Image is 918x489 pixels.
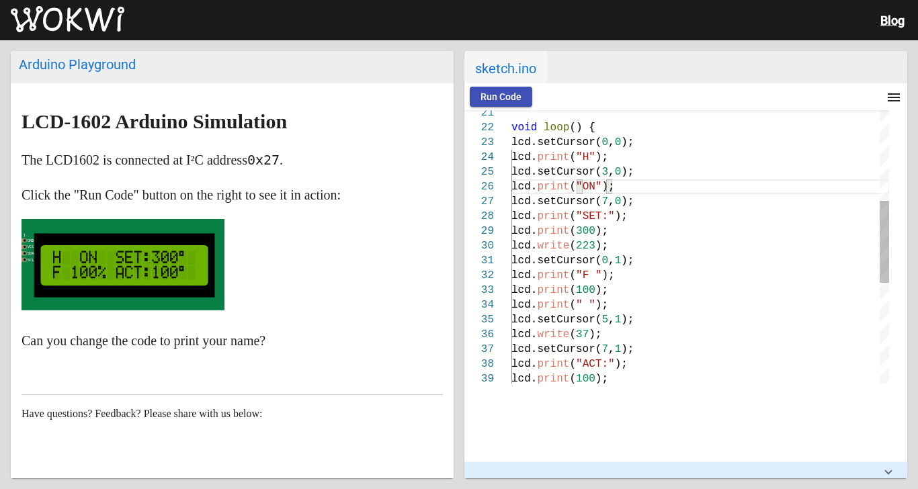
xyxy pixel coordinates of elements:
span: 1 [615,255,622,267]
span: lcd.setCursor( [511,314,601,326]
span: ); [601,269,614,281]
div: 37 [464,342,494,357]
span: 0 [615,166,622,178]
div: 32 [464,268,494,283]
div: 29 [464,224,494,238]
span: ( [569,358,576,370]
span: lcd.setCursor( [511,195,601,208]
span: ( [569,151,576,163]
span: 100 [576,373,595,385]
span: ); [615,358,628,370]
span: sketch.ino [464,51,547,83]
span: ( [569,299,576,311]
span: lcd.setCursor( [511,166,601,178]
div: 34 [464,298,494,312]
span: lcd. [511,225,537,237]
span: ); [595,373,608,385]
p: Can you change the code to print your name? [22,330,443,351]
div: 28 [464,209,494,224]
span: print [537,373,569,385]
span: lcd. [511,240,537,252]
span: ( [569,181,576,193]
span: ); [595,299,608,311]
span: ( [569,240,576,252]
div: 26 [464,179,494,194]
span: ); [595,151,608,163]
div: 35 [464,312,494,327]
span: 0 [601,255,608,267]
span: 37 [576,328,589,341]
span: lcd. [511,373,537,385]
span: , [608,314,615,326]
span: ( [569,269,576,281]
button: Run Code [470,87,532,107]
span: void [511,122,537,134]
p: Click the "Run Code" button on the right to see it in action: [22,184,443,206]
span: write [537,328,569,341]
span: print [537,151,569,163]
span: ); [621,343,634,355]
span: lcd.setCursor( [511,136,601,148]
div: 24 [464,150,494,165]
div: 27 [464,194,494,209]
span: 7 [601,195,608,208]
span: ); [595,284,608,296]
span: ); [621,195,634,208]
span: lcd. [511,151,537,163]
span: 5 [601,314,608,326]
span: lcd. [511,358,537,370]
span: ( [569,210,576,222]
span: lcd.setCursor( [511,255,601,267]
div: 25 [464,165,494,179]
span: lcd. [511,299,537,311]
div: 33 [464,283,494,298]
div: 38 [464,357,494,371]
span: Run Code [481,91,521,102]
span: 1 [615,343,622,355]
h2: LCD-1602 Arduino Simulation [22,111,443,132]
span: , [608,195,615,208]
div: 22 [464,120,494,135]
span: 0 [615,136,622,148]
div: Arduino Playground [19,56,446,73]
span: lcd. [511,284,537,296]
div: 31 [464,253,494,268]
span: " " [576,299,595,311]
div: 30 [464,238,494,253]
span: print [537,284,569,296]
span: "H" [576,151,595,163]
span: ); [621,166,634,178]
span: 7 [601,343,608,355]
span: 223 [576,240,595,252]
span: loop [544,122,569,134]
div: 23 [464,135,494,150]
span: lcd. [511,181,537,193]
span: ); [615,210,628,222]
div: 39 [464,371,494,386]
span: () { [569,122,595,134]
span: lcd.setCursor( [511,343,601,355]
p: The LCD1602 is connected at I²C address . [22,149,443,171]
span: , [608,166,615,178]
span: print [537,210,569,222]
span: print [537,225,569,237]
span: ); [595,225,608,237]
span: print [537,358,569,370]
div: 36 [464,327,494,342]
span: print [537,269,569,281]
span: "ACT:" [576,358,615,370]
span: , [608,255,615,267]
code: 0x27 [247,152,280,168]
span: ( [569,284,576,296]
span: , [608,343,615,355]
span: 100 [576,284,595,296]
span: , [608,136,615,148]
span: ); [595,240,608,252]
span: ); [601,181,614,193]
span: "F " [576,269,601,281]
img: Wokwi [11,6,124,33]
span: "ON" [576,181,601,193]
span: ); [621,255,634,267]
span: print [537,181,569,193]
